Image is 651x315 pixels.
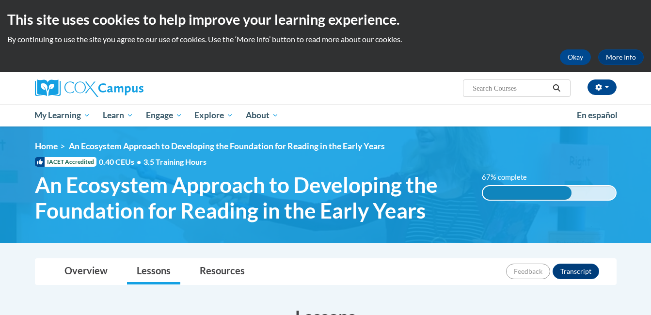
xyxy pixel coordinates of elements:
a: More Info [598,49,644,65]
a: About [239,104,285,126]
button: Search [549,82,564,94]
span: My Learning [34,110,90,121]
a: En español [571,105,624,126]
span: 0.40 CEUs [99,157,143,167]
span: 3.5 Training Hours [143,157,206,166]
span: • [137,157,141,166]
p: By continuing to use the site you agree to our use of cookies. Use the ‘More info’ button to read... [7,34,644,45]
span: En español [577,110,618,120]
input: Search Courses [472,82,549,94]
div: 67% complete [483,186,572,200]
a: Learn [96,104,140,126]
span: An Ecosystem Approach to Developing the Foundation for Reading in the Early Years [35,172,468,223]
span: IACET Accredited [35,157,96,167]
label: 67% complete [482,172,538,183]
div: Main menu [20,104,631,126]
button: Feedback [506,264,550,279]
a: My Learning [29,104,97,126]
span: About [246,110,279,121]
button: Account Settings [587,79,617,95]
a: Engage [140,104,189,126]
span: An Ecosystem Approach to Developing the Foundation for Reading in the Early Years [69,141,385,151]
a: Explore [188,104,239,126]
a: Resources [190,259,254,284]
h2: This site uses cookies to help improve your learning experience. [7,10,644,29]
button: Transcript [553,264,599,279]
span: Learn [103,110,133,121]
a: Overview [55,259,117,284]
a: Cox Campus [35,79,219,97]
img: Cox Campus [35,79,143,97]
a: Home [35,141,58,151]
a: Lessons [127,259,180,284]
span: Explore [194,110,233,121]
button: Okay [560,49,591,65]
span: Engage [146,110,182,121]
